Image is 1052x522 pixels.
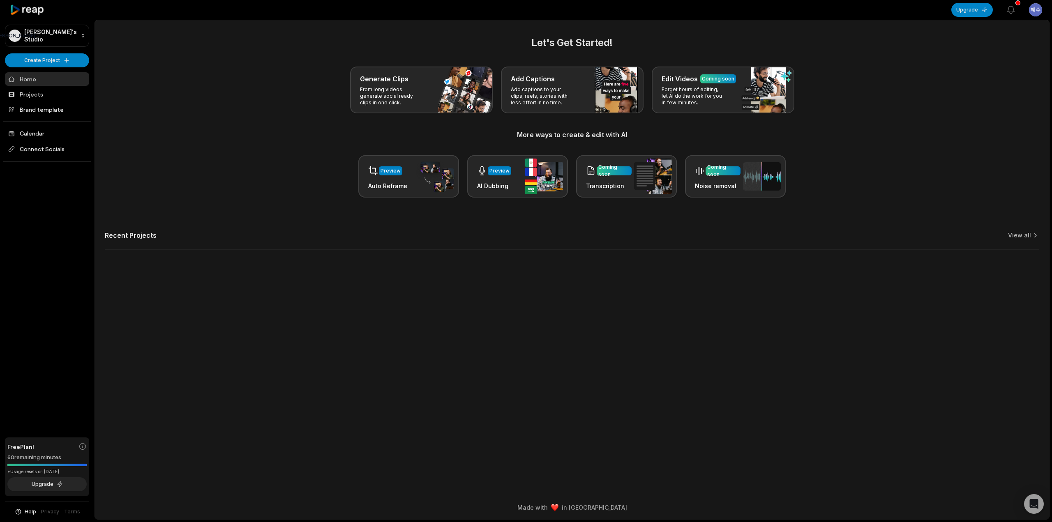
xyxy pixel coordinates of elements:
[416,161,454,193] img: auto_reframe.png
[105,231,157,239] h2: Recent Projects
[5,87,89,101] a: Projects
[951,3,993,17] button: Upgrade
[7,469,87,475] div: *Usage resets on [DATE]
[5,53,89,67] button: Create Project
[7,453,87,462] div: 60 remaining minutes
[511,86,574,106] p: Add captions to your clips, reels, stories with less effort in no time.
[662,86,725,106] p: Forget hours of editing, let AI do the work for you in few minutes.
[511,74,555,84] h3: Add Captions
[707,163,739,178] div: Coming soon
[489,167,510,175] div: Preview
[7,477,87,491] button: Upgrade
[64,508,80,515] a: Terms
[7,442,34,451] span: Free Plan!
[5,72,89,86] a: Home
[551,504,558,511] img: heart emoji
[5,126,89,140] a: Calendar
[634,159,672,194] img: transcription.png
[360,74,408,84] h3: Generate Clips
[368,182,407,190] h3: Auto Reframe
[5,142,89,156] span: Connect Socials
[9,30,21,42] div: [PERSON_NAME]
[477,182,511,190] h3: AI Dubbing
[105,35,1039,50] h2: Let's Get Started!
[1008,231,1031,239] a: View all
[24,28,77,43] p: [PERSON_NAME]'s Studio
[41,508,59,515] a: Privacy
[14,508,36,515] button: Help
[598,163,630,178] div: Coming soon
[5,103,89,116] a: Brand template
[25,508,36,515] span: Help
[1024,494,1044,514] div: Open Intercom Messenger
[702,75,734,83] div: Coming soon
[360,86,424,106] p: From long videos generate social ready clips in one click.
[525,159,563,194] img: ai_dubbing.png
[586,182,632,190] h3: Transcription
[381,167,401,175] div: Preview
[743,162,781,191] img: noise_removal.png
[662,74,698,84] h3: Edit Videos
[102,503,1042,512] div: Made with in [GEOGRAPHIC_DATA]
[695,182,741,190] h3: Noise removal
[105,130,1039,140] h3: More ways to create & edit with AI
